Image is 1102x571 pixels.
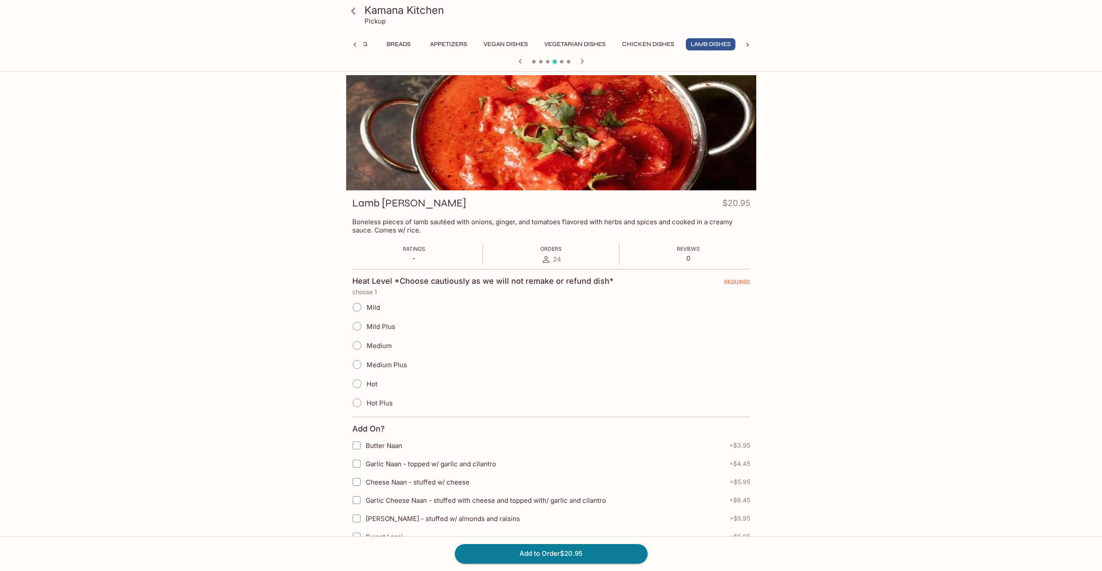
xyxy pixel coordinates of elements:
button: Add to Order$20.95 [455,544,648,563]
span: Hot Plus [367,399,393,407]
span: Sweet Lassi [366,533,403,541]
div: Lamb Tikka Masala [346,75,756,190]
span: + $5.95 [730,533,750,540]
p: - [403,254,425,262]
span: + $5.95 [730,478,750,485]
span: + $3.95 [729,442,750,449]
span: + $5.95 [730,515,750,522]
button: Chicken Dishes [617,38,679,50]
p: 0 [677,254,700,262]
button: Appetizers [425,38,472,50]
span: Butter Naan [366,442,402,450]
span: Cheese Naan - stuffed w/ cheese [366,478,470,486]
h3: Lamb [PERSON_NAME] [352,196,466,210]
span: Hot [367,380,377,388]
h4: Heat Level *Choose cautiously as we will not remake or refund dish* [352,276,613,286]
h4: Add On? [352,424,385,434]
span: + $4.45 [729,460,750,467]
p: choose 1 [352,289,750,295]
span: Reviews [677,246,700,252]
span: Mild [367,303,380,312]
p: Pickup [364,17,386,25]
span: Garlic Naan - topped w/ garlic and cilantro [366,460,496,468]
button: Lamb Dishes [686,38,735,50]
button: Vegan Dishes [479,38,533,50]
span: REQUIRED [724,279,750,289]
button: Breads [379,38,418,50]
span: 24 [553,255,561,263]
span: Medium [367,342,392,350]
span: Garlic Cheese Naan - stuffed with cheese and topped with/ garlic and cilantro [366,496,606,505]
h3: Kamana Kitchen [364,3,753,17]
span: Mild Plus [367,322,395,331]
h4: $20.95 [722,196,750,213]
span: + $6.45 [729,497,750,504]
span: [PERSON_NAME] - stuffed w/ almonds and raisins [366,515,520,523]
button: Vegetarian Dishes [539,38,610,50]
span: Ratings [403,246,425,252]
span: Orders [540,246,562,252]
span: Medium Plus [367,361,407,369]
p: Boneless pieces of lamb sautéed with onions, ginger, and tomatoes flavored with herbs and spices ... [352,218,750,234]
